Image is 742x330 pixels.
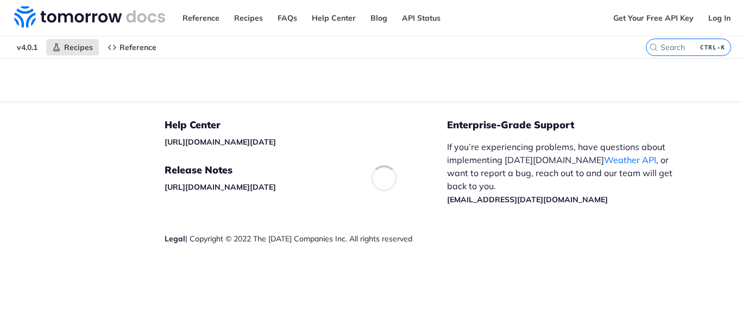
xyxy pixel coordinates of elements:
span: v4.0.1 [11,39,43,55]
a: Blog [364,10,393,26]
span: Reference [120,42,156,52]
span: Recipes [64,42,93,52]
kbd: CTRL-K [697,42,728,53]
p: If you’re experiencing problems, have questions about implementing [DATE][DOMAIN_NAME] , or want ... [447,140,684,206]
a: [URL][DOMAIN_NAME][DATE] [165,137,276,147]
a: Reference [102,39,162,55]
a: [EMAIL_ADDRESS][DATE][DOMAIN_NAME] [447,195,608,204]
h5: Help Center [165,119,447,132]
a: Help Center [306,10,362,26]
a: [URL][DOMAIN_NAME][DATE] [165,182,276,192]
a: Reference [177,10,225,26]
a: Recipes [228,10,269,26]
h5: Enterprise-Grade Support [447,119,701,132]
h5: Release Notes [165,164,447,177]
img: Tomorrow.io Weather API Docs [14,6,165,28]
div: | Copyright © 2022 The [DATE] Companies Inc. All rights reserved [165,233,447,244]
a: Legal [165,234,185,244]
a: Weather API [604,154,656,165]
a: API Status [396,10,447,26]
a: Log In [702,10,737,26]
a: Recipes [46,39,99,55]
svg: Search [649,43,658,52]
a: Get Your Free API Key [607,10,700,26]
a: FAQs [272,10,303,26]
